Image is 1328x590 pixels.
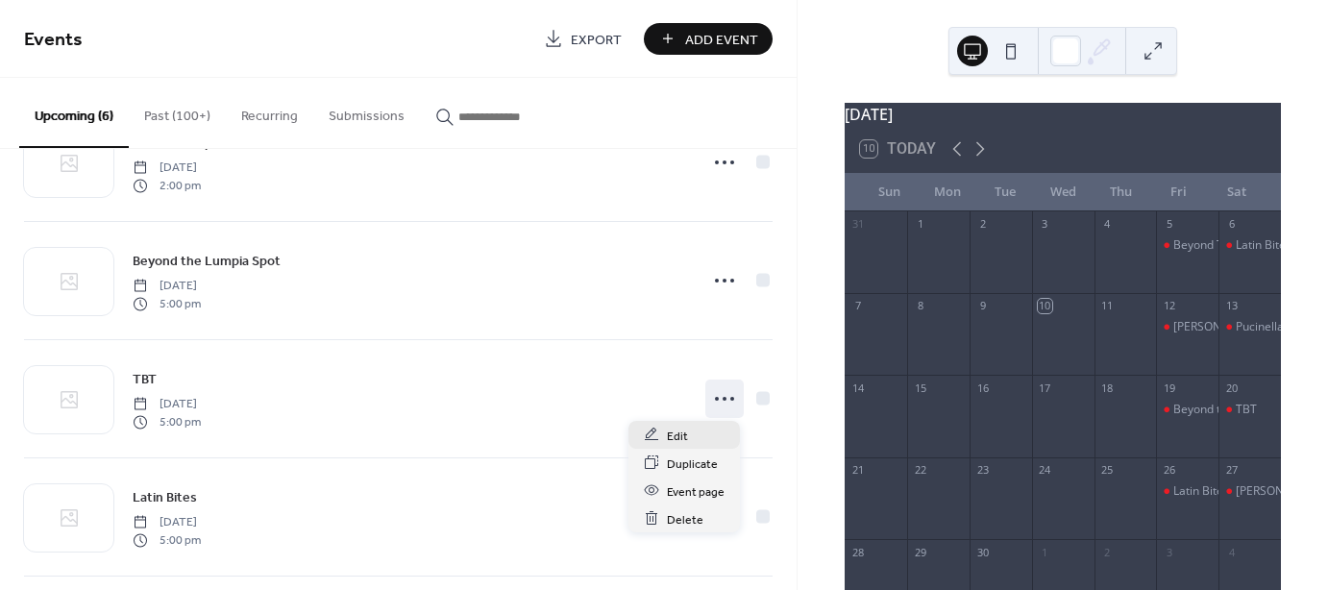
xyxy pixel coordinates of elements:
[913,381,927,395] div: 15
[913,463,927,478] div: 22
[860,173,918,211] div: Sun
[1156,402,1218,418] div: Beyond the Lumpia Spot
[1236,319,1321,335] div: Pucinella Napoli
[1224,299,1239,313] div: 13
[1034,173,1092,211] div: Wed
[133,488,197,508] span: Latin Bites
[1236,237,1291,254] div: Latin Bites
[975,545,990,559] div: 30
[313,78,420,146] button: Submissions
[1162,217,1176,232] div: 5
[1218,483,1281,500] div: Willie Dogs (Octoberfest)
[644,23,773,55] button: Add Event
[1236,402,1257,418] div: TBT
[667,481,725,502] span: Event page
[1038,217,1052,232] div: 3
[1092,173,1149,211] div: Thu
[133,252,281,272] span: Beyond the Lumpia Spot
[850,463,865,478] div: 21
[1038,545,1052,559] div: 1
[685,30,758,50] span: Add Event
[1100,463,1115,478] div: 25
[1224,545,1239,559] div: 4
[19,78,129,148] button: Upcoming (6)
[1162,299,1176,313] div: 12
[1100,545,1115,559] div: 2
[976,173,1034,211] div: Tue
[850,381,865,395] div: 14
[1173,402,1303,418] div: Beyond the Lumpia Spot
[1218,237,1281,254] div: Latin Bites
[1038,299,1052,313] div: 10
[667,426,688,446] span: Edit
[133,531,201,549] span: 5:00 pm
[133,250,281,272] a: Beyond the Lumpia Spot
[667,454,718,474] span: Duplicate
[1218,402,1281,418] div: TBT
[1162,463,1176,478] div: 26
[133,368,157,390] a: TBT
[1162,381,1176,395] div: 19
[845,103,1281,126] div: [DATE]
[1149,173,1207,211] div: Fri
[850,299,865,313] div: 7
[913,545,927,559] div: 29
[1156,483,1218,500] div: Latin Bites
[667,509,703,529] span: Delete
[975,463,990,478] div: 23
[133,160,201,177] span: [DATE]
[1173,319,1290,335] div: [PERSON_NAME] Eats
[226,78,313,146] button: Recurring
[1156,237,1218,254] div: Beyond The Lumpia Spot
[133,177,201,194] span: 2:00 pm
[129,78,226,146] button: Past (100+)
[1224,463,1239,478] div: 27
[1208,173,1266,211] div: Sat
[133,278,201,295] span: [DATE]
[529,23,636,55] a: Export
[850,217,865,232] div: 31
[975,217,990,232] div: 2
[1156,319,1218,335] div: Shaara Hala Eats
[975,381,990,395] div: 16
[1100,217,1115,232] div: 4
[24,21,83,59] span: Events
[1100,299,1115,313] div: 11
[850,545,865,559] div: 28
[571,30,622,50] span: Export
[913,217,927,232] div: 1
[1224,381,1239,395] div: 20
[133,486,197,508] a: Latin Bites
[1038,463,1052,478] div: 24
[1162,545,1176,559] div: 3
[1173,483,1229,500] div: Latin Bites
[133,514,201,531] span: [DATE]
[133,370,157,390] span: TBT
[133,295,201,312] span: 5:00 pm
[1100,381,1115,395] div: 18
[975,299,990,313] div: 9
[913,299,927,313] div: 8
[1038,381,1052,395] div: 17
[1218,319,1281,335] div: Pucinella Napoli
[918,173,975,211] div: Mon
[133,396,201,413] span: [DATE]
[1224,217,1239,232] div: 6
[133,413,201,430] span: 5:00 pm
[1173,237,1306,254] div: Beyond The Lumpia Spot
